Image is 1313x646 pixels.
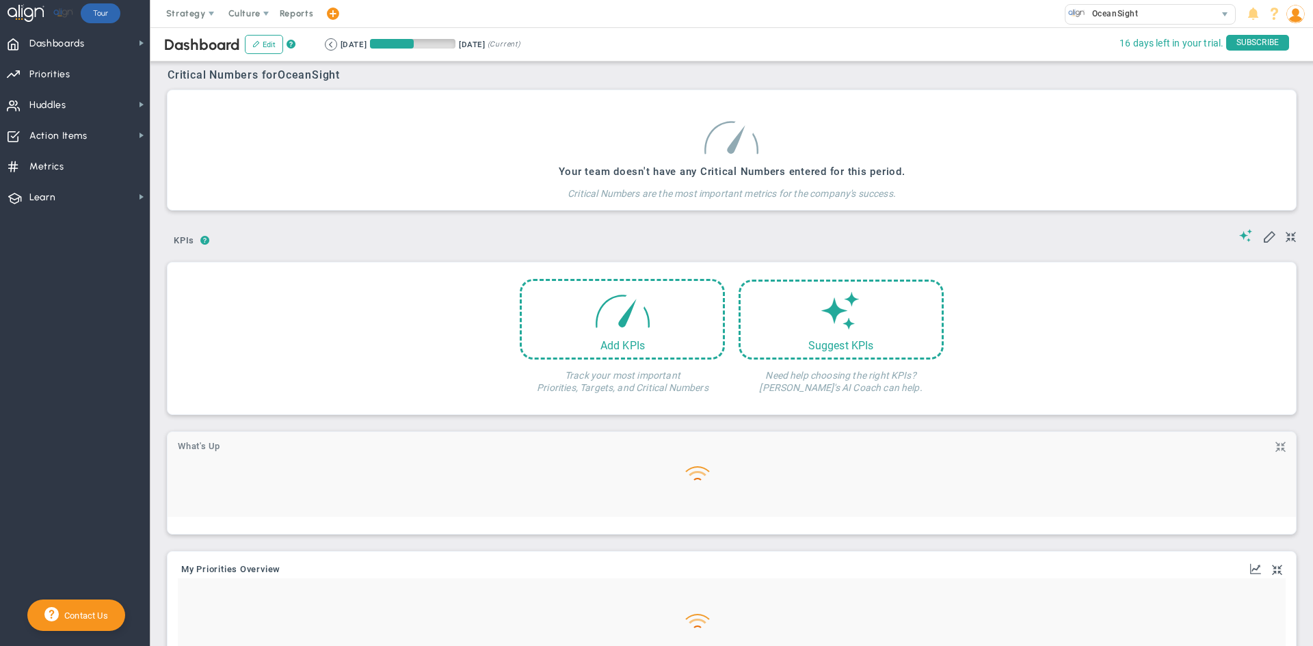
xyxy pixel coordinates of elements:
[739,360,944,394] h4: Need help choosing the right KPIs? [PERSON_NAME]'s AI Coach can help.
[181,565,280,574] span: My Priorities Overview
[164,36,240,54] span: Dashboard
[228,8,261,18] span: Culture
[1119,35,1223,52] span: 16 days left in your trial.
[522,339,723,352] div: Add KPIs
[168,230,200,254] button: KPIs
[1068,5,1085,22] img: 32760.Company.photo
[559,178,905,200] h4: Critical Numbers are the most important metrics for the company's success.
[29,60,70,89] span: Priorities
[59,610,108,621] span: Contact Us
[1262,229,1276,243] span: Edit My KPIs
[29,91,66,120] span: Huddles
[29,183,55,212] span: Learn
[1239,229,1253,242] span: Suggestions (AI Feature)
[29,152,64,181] span: Metrics
[325,38,337,51] button: Go to previous period
[459,38,485,51] div: [DATE]
[168,68,343,81] span: Critical Numbers for
[181,565,280,576] button: My Priorities Overview
[488,38,520,51] span: (Current)
[1215,5,1235,24] span: select
[1226,35,1289,51] span: SUBSCRIBE
[370,39,455,49] div: Period Progress: 51% Day 46 of 89 with 43 remaining.
[520,360,725,394] h4: Track your most important Priorities, Targets, and Critical Numbers
[166,8,206,18] span: Strategy
[1286,5,1305,23] img: 204803.Person.photo
[741,339,942,352] div: Suggest KPIs
[1085,5,1139,23] span: OceanSight
[341,38,367,51] div: [DATE]
[559,165,905,178] h3: Your team doesn't have any Critical Numbers entered for this period.
[29,29,85,58] span: Dashboards
[278,68,340,81] span: OceanSight
[29,122,88,150] span: Action Items
[245,35,283,54] button: Edit
[168,230,200,252] span: KPIs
